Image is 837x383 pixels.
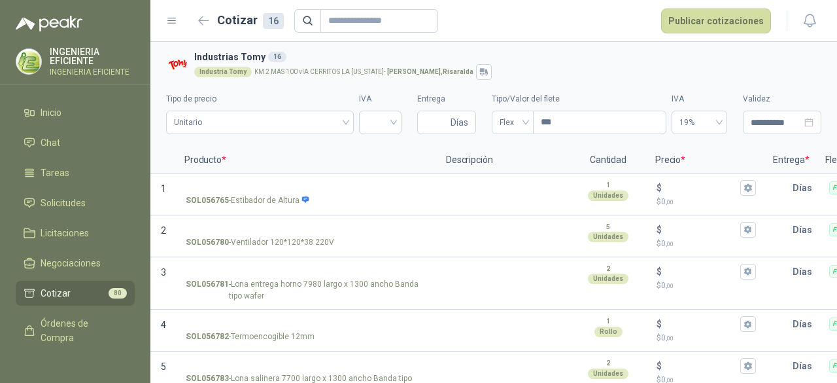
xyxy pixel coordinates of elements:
[186,236,229,249] strong: SOL056780
[161,319,166,330] span: 4
[606,264,610,274] p: 2
[186,183,429,193] input: SOL056765-Estibador de Altura
[793,217,817,243] p: Días
[606,180,610,191] p: 1
[16,100,135,125] a: Inicio
[743,93,821,105] label: Validez
[177,147,438,173] p: Producto
[740,264,756,280] button: $$0,00
[606,222,610,232] p: 5
[263,13,284,29] div: 16
[16,191,135,215] a: Solicitudes
[186,331,229,343] strong: SOL056782
[793,175,817,201] p: Días
[194,50,816,64] h3: Industrias Tomy
[166,93,354,105] label: Tipo de precio
[186,278,229,303] strong: SOL056781
[661,9,771,33] button: Publicar cotizaciones
[666,335,674,342] span: ,00
[41,286,71,301] span: Cotizar
[186,331,315,343] p: - Termoencogible 12mm
[588,232,628,242] div: Unidades
[661,333,674,342] span: 0
[41,256,101,270] span: Negociaciones
[161,225,166,236] span: 2
[657,359,662,373] p: $
[664,266,738,276] input: $$0,00
[16,49,41,74] img: Company Logo
[500,113,526,132] span: Flex
[417,93,476,105] label: Entrega
[16,221,135,246] a: Licitaciones
[661,239,674,248] span: 0
[661,197,674,206] span: 0
[588,191,628,201] div: Unidades
[41,166,69,180] span: Tareas
[666,198,674,206] span: ,00
[387,68,473,75] strong: [PERSON_NAME] , Risaralda
[186,319,429,329] input: SOL056782-Termoencogible 12mm
[186,267,429,277] input: SOL056781-Lona entrega horno 7980 largo x 1300 ancho Banda tipo wafer
[664,319,738,329] input: $$0,00
[657,280,756,292] p: $
[186,361,429,371] input: SOL056783-Lona salinera 7700 largo x 1300 ancho Banda tipo wafer
[16,281,135,306] a: Cotizar80
[186,225,429,235] input: SOL056780-Ventilador 120*120*38 220V
[664,225,738,234] input: $$0,00
[268,52,286,62] div: 16
[588,274,628,284] div: Unidades
[186,194,310,207] p: - Estibador de Altura
[657,181,662,195] p: $
[657,223,662,237] p: $
[793,353,817,379] p: Días
[588,369,628,379] div: Unidades
[661,281,674,290] span: 0
[657,317,662,331] p: $
[666,282,674,289] span: ,00
[41,316,122,345] span: Órdenes de Compra
[606,358,610,369] p: 2
[16,251,135,276] a: Negociaciones
[41,136,60,150] span: Chat
[569,147,647,173] p: Cantidad
[740,180,756,196] button: $$0,00
[161,267,166,278] span: 3
[161,361,166,372] span: 5
[793,311,817,337] p: Días
[174,113,346,132] span: Unitario
[657,264,662,279] p: $
[664,361,738,371] input: $$0,00
[217,11,284,29] h2: Cotizar
[186,236,334,249] p: - Ventilador 120*120*38 220V
[161,183,166,194] span: 1
[16,311,135,350] a: Órdenes de Compra
[672,93,727,105] label: IVA
[109,288,127,299] span: 80
[186,278,429,303] p: - Lona entrega horno 7980 largo x 1300 ancho Banda tipo wafer
[765,147,817,173] p: Entrega
[451,111,468,134] span: Días
[793,259,817,285] p: Días
[740,316,756,332] button: $$0,00
[359,93,401,105] label: IVA
[740,222,756,238] button: $$0,00
[492,93,666,105] label: Tipo/Valor del flete
[438,147,569,173] p: Descripción
[16,160,135,185] a: Tareas
[194,67,252,77] div: Industria Tomy
[657,332,756,344] p: $
[679,113,719,132] span: 19%
[16,130,135,155] a: Chat
[186,194,229,207] strong: SOL056765
[41,226,89,240] span: Licitaciones
[666,240,674,247] span: ,00
[740,358,756,374] button: $$0,00
[50,68,135,76] p: INGENIERIA EFICIENTE
[16,16,82,31] img: Logo peakr
[606,316,610,327] p: 1
[647,147,765,173] p: Precio
[50,47,135,65] p: INGENIERIA EFICIENTE
[657,196,756,208] p: $
[657,238,756,250] p: $
[664,183,738,192] input: $$0,00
